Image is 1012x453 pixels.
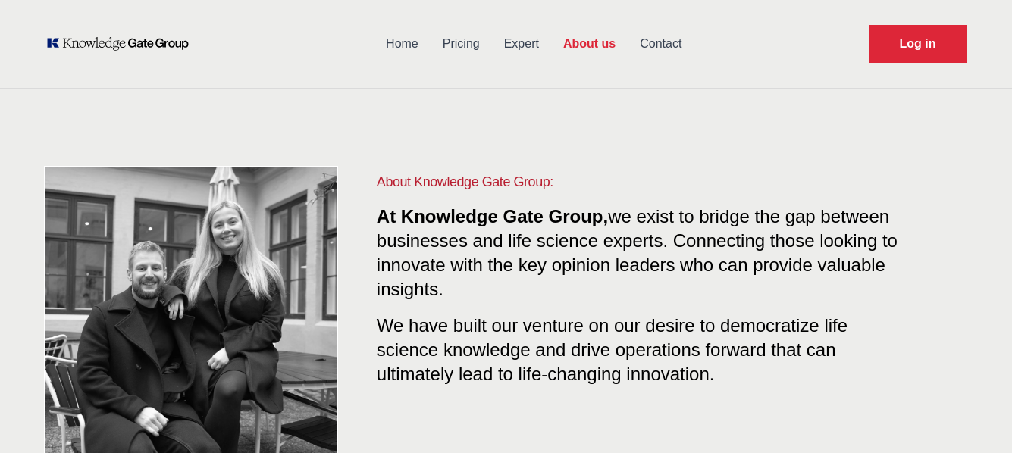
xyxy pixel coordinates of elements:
h1: About Knowledge Gate Group: [377,171,907,192]
a: Contact [628,24,694,64]
a: Expert [492,24,551,64]
a: About us [551,24,628,64]
span: We have built our venture on our desire to democratize life science knowledge and drive operation... [377,309,848,384]
a: Pricing [431,24,492,64]
a: KOL Knowledge Platform: Talk to Key External Experts (KEE) [45,36,199,52]
span: At Knowledge Gate Group, [377,206,608,227]
span: we exist to bridge the gap between businesses and life science experts. Connecting those looking ... [377,206,898,299]
a: Request Demo [869,25,967,63]
a: Home [374,24,431,64]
